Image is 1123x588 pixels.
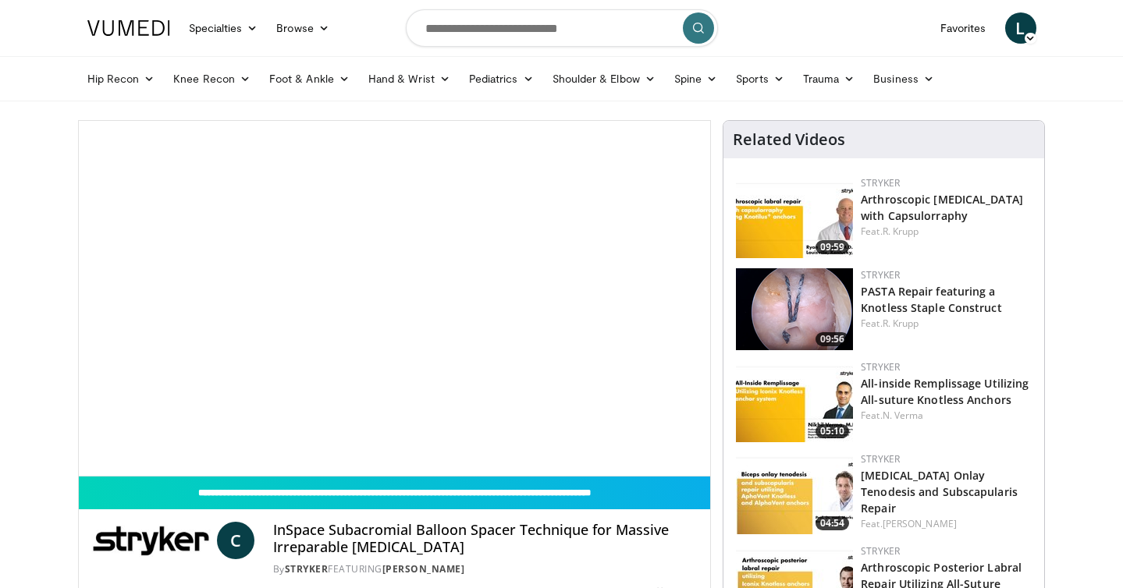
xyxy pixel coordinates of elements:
[406,9,718,47] input: Search topics, interventions
[736,452,853,534] a: 04:54
[267,12,339,44] a: Browse
[164,63,260,94] a: Knee Recon
[861,376,1029,407] a: All-inside Remplissage Utilizing All-suture Knotless Anchors
[864,63,944,94] a: Business
[285,562,329,576] a: Stryker
[861,225,1032,239] div: Feat.
[460,63,543,94] a: Pediatrics
[736,176,853,258] img: c8a3b2cc-5bd4-4878-862c-e86fdf4d853b.150x105_q85_crop-smart_upscale.jpg
[816,332,849,346] span: 09:56
[861,409,1032,423] div: Feat.
[87,20,170,36] img: VuMedi Logo
[727,63,794,94] a: Sports
[260,63,359,94] a: Foot & Ankle
[273,562,698,576] div: By FEATURING
[861,517,1032,531] div: Feat.
[217,522,254,559] a: C
[736,268,853,350] a: 09:56
[736,268,853,350] img: 84acc7eb-cb93-455a-a344-5c35427a46c1.png.150x105_q85_crop-smart_upscale.png
[736,360,853,442] img: 0dbaa052-54c8-49be-8279-c70a6c51c0f9.150x105_q85_crop-smart_upscale.jpg
[382,562,465,576] a: [PERSON_NAME]
[883,317,919,330] a: R. Krupp
[861,452,900,466] a: Stryker
[543,63,665,94] a: Shoulder & Elbow
[736,360,853,442] a: 05:10
[665,63,727,94] a: Spine
[91,522,211,559] img: Stryker
[861,176,900,190] a: Stryker
[816,516,849,530] span: 04:54
[861,468,1018,515] a: [MEDICAL_DATA] Onlay Tenodesis and Subscapularis Repair
[359,63,460,94] a: Hand & Wrist
[79,121,711,476] video-js: Video Player
[273,522,698,555] h4: InSpace Subacromial Balloon Spacer Technique for Massive Irreparable [MEDICAL_DATA]
[861,268,900,282] a: Stryker
[794,63,865,94] a: Trauma
[736,452,853,534] img: f0e53f01-d5db-4f12-81ed-ecc49cba6117.150x105_q85_crop-smart_upscale.jpg
[1005,12,1036,44] a: L
[736,176,853,258] a: 09:59
[861,284,1002,315] a: PASTA Repair featuring a Knotless Staple Construct
[861,317,1032,331] div: Feat.
[78,63,165,94] a: Hip Recon
[883,517,957,530] a: [PERSON_NAME]
[816,240,849,254] span: 09:59
[931,12,996,44] a: Favorites
[883,409,924,422] a: N. Verma
[861,360,900,374] a: Stryker
[883,225,919,238] a: R. Krupp
[861,544,900,558] a: Stryker
[179,12,268,44] a: Specialties
[816,424,849,438] span: 05:10
[733,130,845,149] h4: Related Videos
[861,192,1023,223] a: Arthroscopic [MEDICAL_DATA] with Capsulorraphy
